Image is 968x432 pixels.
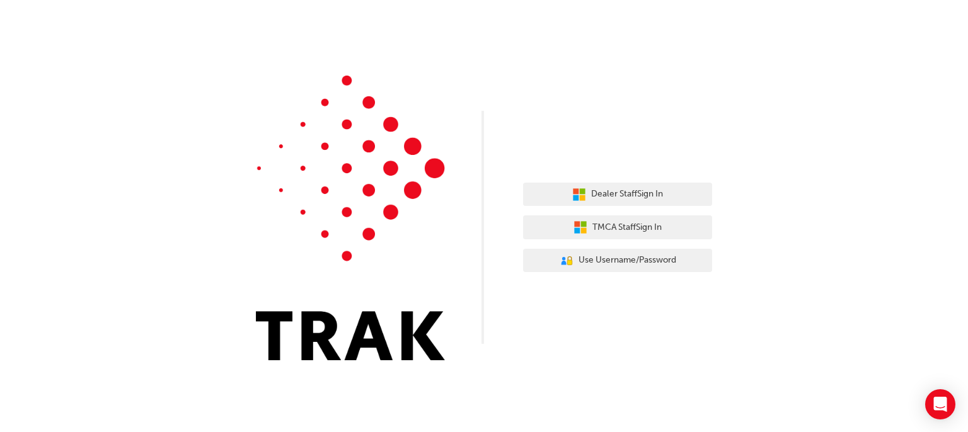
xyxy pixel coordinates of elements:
[579,253,676,268] span: Use Username/Password
[523,249,712,273] button: Use Username/Password
[925,389,955,419] div: Open Intercom Messenger
[523,215,712,239] button: TMCA StaffSign In
[592,220,662,235] span: TMCA Staff Sign In
[256,76,445,360] img: Trak
[523,183,712,207] button: Dealer StaffSign In
[591,187,663,202] span: Dealer Staff Sign In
